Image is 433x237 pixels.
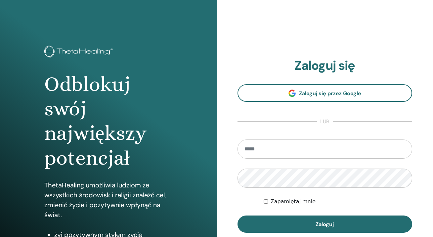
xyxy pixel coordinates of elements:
h2: Zaloguj się [238,58,412,73]
span: lub [317,118,333,126]
label: Zapamiętaj mnie [271,198,316,206]
p: ThetaHealing umożliwia ludziom ze wszystkich środowisk i religii znaleźć cel, zmienić życie i poz... [44,180,172,220]
h1: Odblokuj swój największy potencjał [44,72,172,171]
div: Keep me authenticated indefinitely or until I manually logout [264,198,412,206]
span: Zaloguj [316,221,334,228]
span: Zaloguj się przez Google [299,90,361,97]
a: Zaloguj się przez Google [238,84,412,102]
button: Zaloguj [238,216,412,233]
